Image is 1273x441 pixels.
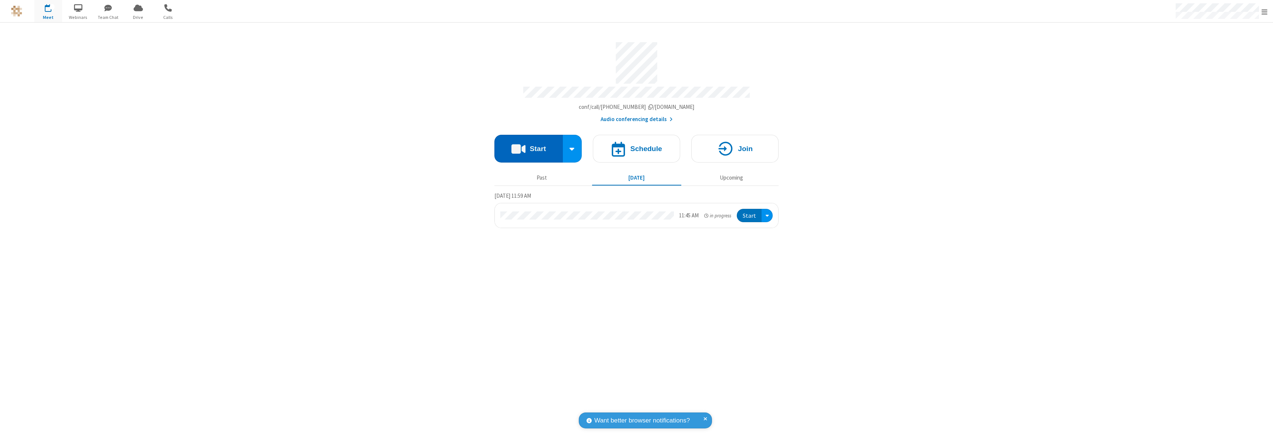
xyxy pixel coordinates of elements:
button: Join [691,135,779,163]
span: Copy my meeting room link [579,103,695,110]
button: Upcoming [687,171,776,185]
span: Drive [124,14,152,21]
div: Start conference options [563,135,582,163]
button: Audio conferencing details [601,115,673,124]
span: [DATE] 11:59 AM [494,192,531,199]
div: 1 [50,4,55,10]
button: [DATE] [592,171,681,185]
button: Schedule [593,135,680,163]
span: Want better browser notifications? [594,416,690,425]
div: Open menu [762,209,773,223]
section: Today's Meetings [494,191,779,228]
h4: Start [530,145,546,152]
img: QA Selenium DO NOT DELETE OR CHANGE [11,6,22,17]
button: Start [494,135,563,163]
span: Meet [34,14,62,21]
section: Account details [494,37,779,124]
span: Calls [154,14,182,21]
h4: Schedule [630,145,662,152]
em: in progress [704,212,731,219]
div: 11:45 AM [679,211,699,220]
span: Webinars [64,14,92,21]
span: Team Chat [94,14,122,21]
button: Past [497,171,587,185]
h4: Join [738,145,753,152]
button: Start [737,209,762,223]
button: Copy my meeting room linkCopy my meeting room link [579,103,695,111]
